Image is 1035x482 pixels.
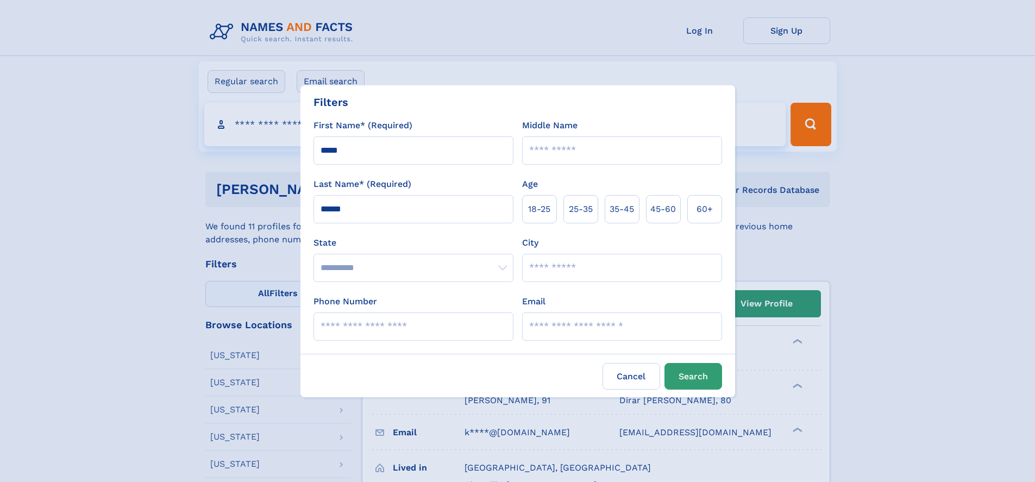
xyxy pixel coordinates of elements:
[522,295,545,308] label: Email
[522,236,538,249] label: City
[603,363,660,390] label: Cancel
[650,203,676,216] span: 45‑60
[569,203,593,216] span: 25‑35
[313,94,348,110] div: Filters
[522,178,538,191] label: Age
[664,363,722,390] button: Search
[528,203,550,216] span: 18‑25
[697,203,713,216] span: 60+
[522,119,578,132] label: Middle Name
[313,119,412,132] label: First Name* (Required)
[313,236,513,249] label: State
[313,295,377,308] label: Phone Number
[313,178,411,191] label: Last Name* (Required)
[610,203,634,216] span: 35‑45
